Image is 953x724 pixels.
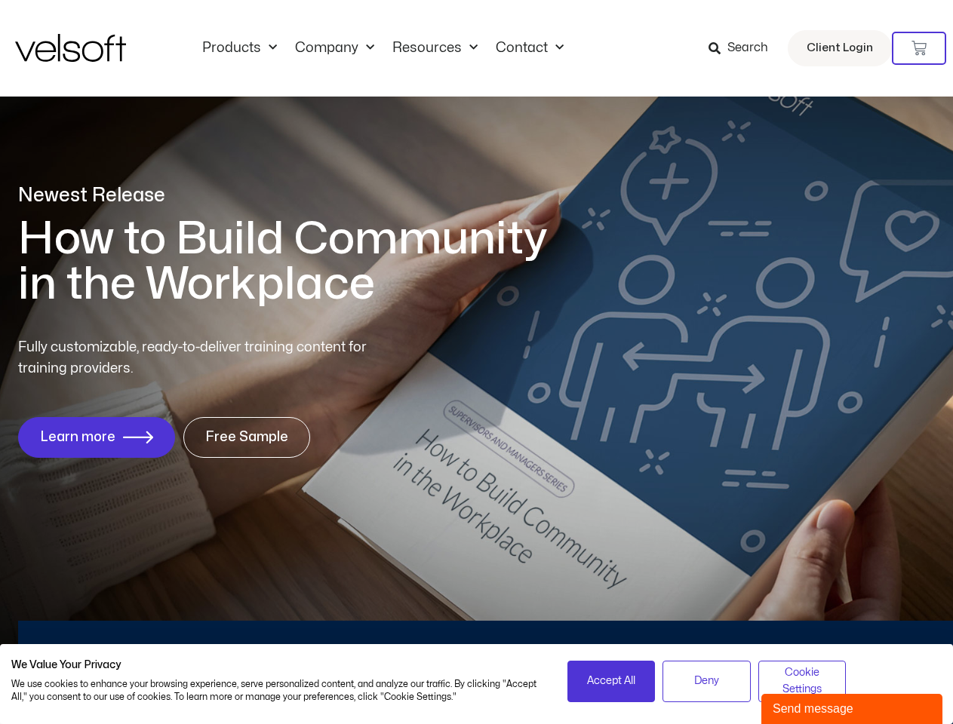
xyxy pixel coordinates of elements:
[11,678,545,704] p: We use cookies to enhance your browsing experience, serve personalized content, and analyze our t...
[18,183,569,209] p: Newest Release
[383,40,487,57] a: ResourcesMenu Toggle
[286,40,383,57] a: CompanyMenu Toggle
[18,417,175,458] a: Learn more
[183,417,310,458] a: Free Sample
[709,35,779,61] a: Search
[662,661,751,702] button: Deny all cookies
[18,216,569,307] h1: How to Build Community in the Workplace
[768,664,837,698] span: Cookie Settings
[761,691,945,724] iframe: chat widget
[15,34,126,62] img: Velsoft Training Materials
[193,40,573,57] nav: Menu
[758,661,847,702] button: Adjust cookie preferences
[788,30,892,66] a: Client Login
[694,673,719,689] span: Deny
[587,673,635,689] span: Accept All
[193,40,286,57] a: ProductsMenu Toggle
[727,38,768,58] span: Search
[487,40,573,57] a: ContactMenu Toggle
[11,658,545,672] h2: We Value Your Privacy
[205,430,288,445] span: Free Sample
[18,337,394,379] p: Fully customizable, ready-to-deliver training content for training providers.
[567,661,656,702] button: Accept all cookies
[40,430,115,445] span: Learn more
[807,38,873,58] span: Client Login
